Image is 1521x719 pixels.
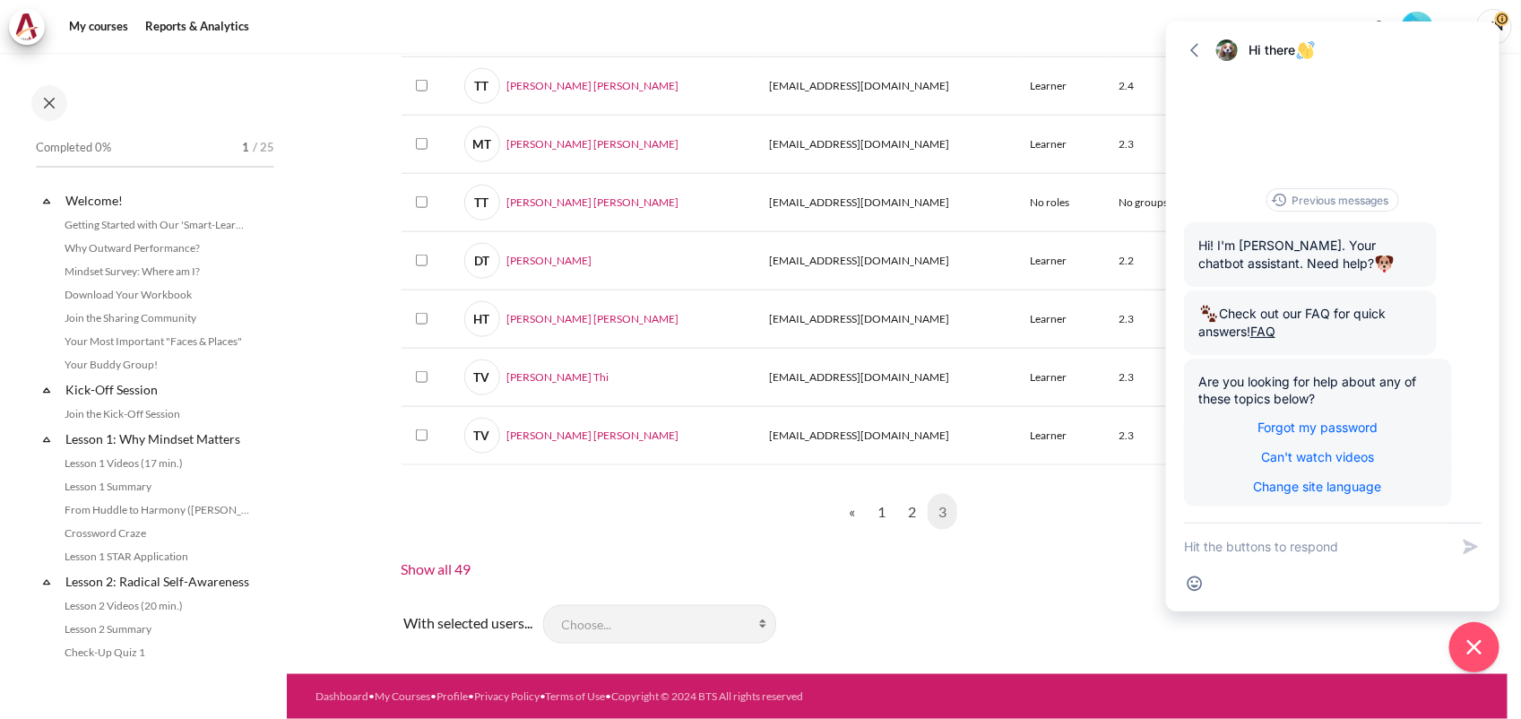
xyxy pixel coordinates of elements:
[9,9,54,45] a: Architeck Architeck
[1109,174,1211,232] td: No groups
[1109,116,1211,174] td: 2.3
[1395,10,1440,43] a: Level #1
[242,139,249,157] span: 1
[897,494,927,530] a: 2
[474,689,540,703] a: Privacy Policy
[59,642,255,663] a: Check-Up Quiz 1
[464,418,679,454] a: TV[PERSON_NAME] [PERSON_NAME]
[59,214,255,236] a: Getting Started with Our 'Smart-Learning' Platform
[38,430,56,448] span: Collapse
[59,523,255,544] a: Crossword Craze
[759,116,1020,174] td: [EMAIL_ADDRESS][DOMAIN_NAME]
[1109,349,1211,407] td: 2.3
[402,560,471,577] a: Show all 49
[375,689,430,703] a: My Courses
[1109,290,1211,349] td: 2.3
[611,689,803,703] a: Copyright © 2024 BTS All rights reserved
[253,139,274,157] span: / 25
[38,192,56,210] span: Collapse
[838,494,866,530] a: Previous page
[464,301,679,337] a: HT[PERSON_NAME] [PERSON_NAME]
[464,68,679,104] a: TT[PERSON_NAME] [PERSON_NAME]
[464,418,500,454] span: TV
[464,126,679,162] a: MT[PERSON_NAME] [PERSON_NAME]
[59,665,255,687] a: Lesson 2 STAR Application
[402,614,536,631] label: With selected users...
[759,57,1020,116] td: [EMAIL_ADDRESS][DOMAIN_NAME]
[59,354,255,376] a: Your Buddy Group!
[63,569,255,593] a: Lesson 2: Radical Self-Awareness
[1019,349,1108,407] td: Learner
[464,359,500,395] span: TV
[545,689,605,703] a: Terms of Use
[59,403,255,425] a: Join the Kick-Off Session
[59,619,255,640] a: Lesson 2 Summary
[59,238,255,259] a: Why Outward Performance?
[1019,232,1108,290] td: Learner
[59,546,255,567] a: Lesson 1 STAR Application
[1366,13,1393,40] div: Show notification window with no new notifications
[36,139,111,157] span: Completed 0%
[14,13,39,40] img: Architeck
[1109,407,1211,465] td: 2.3
[464,185,679,221] a: TT[PERSON_NAME] [PERSON_NAME]
[1109,232,1211,290] td: 2.2
[464,243,592,279] a: DT[PERSON_NAME]
[849,501,855,523] span: «
[139,9,255,45] a: Reports & Analytics
[38,573,56,591] span: Collapse
[759,407,1020,465] td: [EMAIL_ADDRESS][DOMAIN_NAME]
[59,261,255,282] a: Mindset Survey: Where am I?
[1109,57,1211,116] td: 2.4
[759,232,1020,290] td: [EMAIL_ADDRESS][DOMAIN_NAME]
[436,689,468,703] a: Profile
[59,308,255,329] a: Join the Sharing Community
[1019,290,1108,349] td: Learner
[36,135,274,186] a: Completed 0% 1 / 25
[464,359,609,395] a: TV[PERSON_NAME] Thi
[1402,10,1433,43] div: Level #1
[315,689,958,705] div: • • • • •
[38,381,56,399] span: Collapse
[315,689,368,703] a: Dashboard
[1402,12,1433,43] img: Level #1
[928,494,957,530] a: 3
[464,301,500,337] span: HT
[464,185,500,221] span: TT
[759,349,1020,407] td: [EMAIL_ADDRESS][DOMAIN_NAME]
[464,68,500,104] span: TT
[63,188,255,212] a: Welcome!
[464,243,500,279] span: DT
[59,331,255,352] a: Your Most Important "Faces & Places"
[1019,116,1108,174] td: Learner
[63,9,134,45] a: My courses
[759,290,1020,349] td: [EMAIL_ADDRESS][DOMAIN_NAME]
[59,284,255,306] a: Download Your Workbook
[1476,9,1512,45] span: HN
[1442,13,1469,40] button: Languages
[759,174,1020,232] td: [EMAIL_ADDRESS][DOMAIN_NAME]
[1019,407,1108,465] td: Learner
[59,499,255,521] a: From Huddle to Harmony ([PERSON_NAME]'s Story)
[1019,57,1108,116] td: Learner
[63,427,255,451] a: Lesson 1: Why Mindset Matters
[1476,9,1512,45] a: User menu
[59,453,255,474] a: Lesson 1 Videos (17 min.)
[402,480,1394,544] nav: Page
[59,595,255,617] a: Lesson 2 Videos (20 min.)
[1019,174,1108,232] td: No roles
[464,126,500,162] span: MT
[63,377,255,402] a: Kick-Off Session
[867,494,896,530] a: 1
[59,476,255,498] a: Lesson 1 Summary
